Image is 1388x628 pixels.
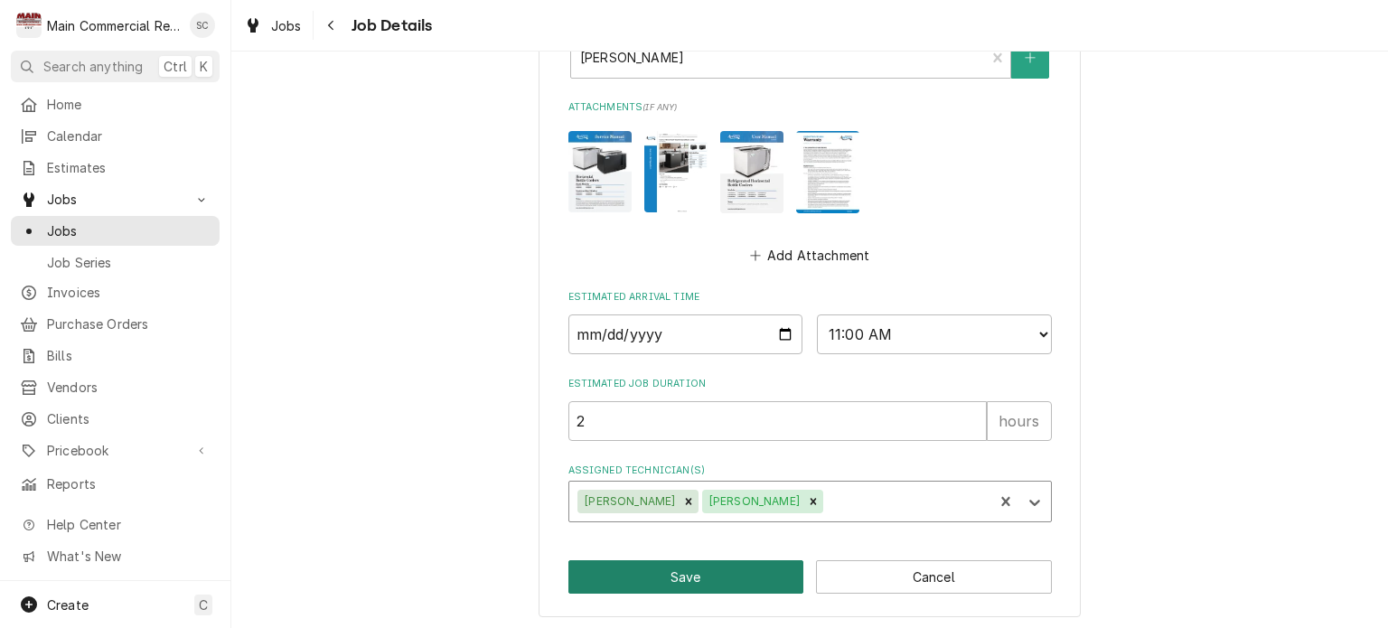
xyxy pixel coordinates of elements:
[190,13,215,38] div: Sharon Campbell's Avatar
[11,216,220,246] a: Jobs
[11,372,220,402] a: Vendors
[11,248,220,277] a: Job Series
[47,190,183,209] span: Jobs
[47,221,211,240] span: Jobs
[568,100,1052,115] label: Attachments
[271,16,302,35] span: Jobs
[16,13,42,38] div: Main Commercial Refrigeration Service's Avatar
[816,560,1052,594] button: Cancel
[47,409,211,428] span: Clients
[568,464,1052,522] div: Assigned Technician(s)
[11,341,220,370] a: Bills
[11,51,220,82] button: Search anythingCtrlK
[568,100,1052,267] div: Attachments
[568,131,632,212] img: SVMMrO2xQJSrUBRzSAFs
[47,253,211,272] span: Job Series
[11,277,220,307] a: Invoices
[568,560,1052,594] div: Button Group Row
[577,490,679,513] div: [PERSON_NAME]
[47,597,89,613] span: Create
[16,13,42,38] div: M
[43,57,143,76] span: Search anything
[568,314,803,354] input: Date
[47,95,211,114] span: Home
[568,464,1052,478] label: Assigned Technician(s)
[199,595,208,614] span: C
[11,89,220,119] a: Home
[47,515,209,534] span: Help Center
[720,131,783,213] img: hjTWxwz1QTeRa40Jv0mg
[568,377,1052,391] label: Estimated Job Duration
[642,102,677,112] span: ( if any )
[317,11,346,40] button: Navigate back
[817,314,1052,354] select: Time Select
[702,490,803,513] div: [PERSON_NAME]
[47,16,180,35] div: Main Commercial Refrigeration Service
[1011,37,1049,79] button: Create New Contact
[568,560,804,594] button: Save
[47,441,183,460] span: Pricebook
[11,309,220,339] a: Purchase Orders
[11,436,220,465] a: Go to Pricebook
[568,377,1052,441] div: Estimated Job Duration
[11,184,220,214] a: Go to Jobs
[568,290,1052,305] label: Estimated Arrival Time
[11,121,220,151] a: Calendar
[47,283,211,302] span: Invoices
[200,57,208,76] span: K
[803,490,823,513] div: Remove Parker Gilbert
[190,13,215,38] div: SC
[237,11,309,41] a: Jobs
[1025,52,1036,64] svg: Create New Contact
[568,290,1052,354] div: Estimated Arrival Time
[47,314,211,333] span: Purchase Orders
[11,469,220,499] a: Reports
[47,346,211,365] span: Bills
[11,404,220,434] a: Clients
[679,490,699,513] div: Remove Caleb Gorton
[47,547,209,566] span: What's New
[346,14,433,38] span: Job Details
[11,510,220,539] a: Go to Help Center
[796,131,859,213] img: biDy6NoRVFHhP7PjBfgc
[644,131,708,212] img: fViQEvTKTBae8FQk6yM2
[746,242,873,267] button: Add Attachment
[164,57,187,76] span: Ctrl
[987,401,1052,441] div: hours
[47,378,211,397] span: Vendors
[47,474,211,493] span: Reports
[47,158,211,177] span: Estimates
[568,560,1052,594] div: Button Group
[11,153,220,183] a: Estimates
[11,541,220,571] a: Go to What's New
[47,127,211,145] span: Calendar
